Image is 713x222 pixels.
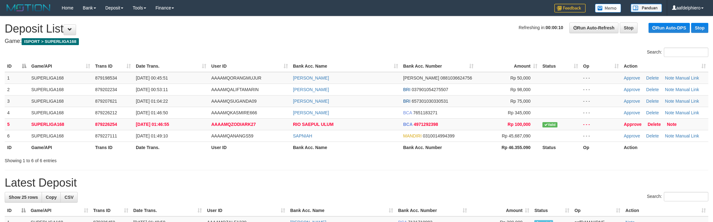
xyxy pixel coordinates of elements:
a: Note [667,122,677,127]
td: 3 [5,95,29,107]
a: Stop [620,23,638,33]
span: Rp 100,000 [508,122,531,127]
th: Date Trans.: activate to sort column ascending [131,205,205,216]
input: Search: [664,192,708,201]
a: Note [665,75,675,80]
th: ID: activate to sort column descending [5,205,28,216]
th: ID: activate to sort column descending [5,60,29,72]
td: - - - [581,84,621,95]
a: Approve [624,87,640,92]
span: 879202234 [95,87,117,92]
span: Rp 45,687,090 [502,133,531,138]
span: [DATE] 01:49:10 [136,133,168,138]
td: - - - [581,118,621,130]
th: Amount: activate to sort column ascending [476,60,540,72]
a: Stop [691,23,708,33]
td: 1 [5,72,29,84]
td: - - - [581,95,621,107]
a: Show 25 rows [5,192,42,203]
th: Game/API: activate to sort column ascending [29,60,93,72]
span: BCA [403,122,413,127]
a: Delete [646,133,659,138]
strong: 00:00:10 [546,25,563,30]
th: Game/API: activate to sort column ascending [28,205,91,216]
a: Manual Link [675,99,699,104]
h1: Deposit List [5,23,708,35]
input: Search: [664,48,708,57]
span: Copy 657301030330531 to clipboard [412,99,448,104]
span: Rp 98,000 [510,87,531,92]
span: AAAAMQKASMIRE666 [211,110,257,115]
td: SUPERLIGA168 [29,84,93,95]
span: Copy 7651183271 to clipboard [413,110,438,115]
th: Game/API [29,142,93,153]
td: 2 [5,84,29,95]
th: Bank Acc. Name [290,142,401,153]
a: Delete [646,75,659,80]
span: AAAAMQALIFTAMARIN [211,87,259,92]
a: Manual Link [675,75,699,80]
span: BCA [403,110,412,115]
th: User ID: activate to sort column ascending [204,205,288,216]
span: Copy 0881036624756 to clipboard [440,75,472,80]
img: Button%20Memo.svg [595,4,621,13]
a: Note [665,110,675,115]
img: Feedback.jpg [554,4,586,13]
span: [DATE] 00:45:51 [136,75,168,80]
th: Trans ID [93,142,133,153]
td: SUPERLIGA168 [29,95,93,107]
span: [DATE] 01:46:50 [136,110,168,115]
a: Approve [624,122,642,127]
th: Action: activate to sort column ascending [623,205,708,216]
a: Delete [646,87,659,92]
th: Bank Acc. Name: activate to sort column ascending [288,205,396,216]
a: Note [665,99,675,104]
th: User ID: activate to sort column ascending [209,60,290,72]
span: Valid transaction [542,122,557,127]
span: ISPORT > SUPERLIGA168 [22,38,79,45]
span: Copy 4971292398 to clipboard [414,122,438,127]
a: [PERSON_NAME] [293,99,329,104]
span: [DATE] 00:53:11 [136,87,168,92]
a: Delete [646,110,659,115]
span: 879207621 [95,99,117,104]
a: Manual Link [675,110,699,115]
span: MANDIRI [403,133,422,138]
th: Amount: activate to sort column ascending [469,205,532,216]
th: Op: activate to sort column ascending [572,205,623,216]
th: Op: activate to sort column ascending [581,60,621,72]
a: Approve [624,110,640,115]
a: CSV [60,192,78,203]
a: Approve [624,133,640,138]
th: Op [581,142,621,153]
a: SAPNIAH [293,133,312,138]
label: Search: [647,192,708,201]
a: [PERSON_NAME] [293,75,329,80]
th: Bank Acc. Number: activate to sort column ascending [401,60,476,72]
span: BRI [403,87,410,92]
span: Copy 0310014994399 to clipboard [423,133,454,138]
a: Delete [648,122,661,127]
span: AAAAMQORANGMUJUR [211,75,261,80]
th: Bank Acc. Name: activate to sort column ascending [290,60,401,72]
span: AAAAMQANANGS59 [211,133,254,138]
img: MOTION_logo.png [5,3,52,13]
th: Status [540,142,581,153]
a: Delete [646,99,659,104]
a: RIO SAEPUL ULUM [293,122,334,127]
th: Trans ID: activate to sort column ascending [93,60,133,72]
a: Copy [42,192,61,203]
span: Rp 50,000 [510,75,531,80]
a: [PERSON_NAME] [293,87,329,92]
span: [PERSON_NAME] [403,75,439,80]
td: - - - [581,130,621,142]
span: AAAAMQSUGANDA09 [211,99,257,104]
a: Run Auto-DPS [649,23,690,33]
span: BRI [403,99,410,104]
span: Show 25 rows [9,195,38,200]
td: SUPERLIGA168 [29,107,93,118]
a: Approve [624,99,640,104]
span: 879227111 [95,133,117,138]
a: Note [665,133,675,138]
th: Date Trans.: activate to sort column ascending [133,60,209,72]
